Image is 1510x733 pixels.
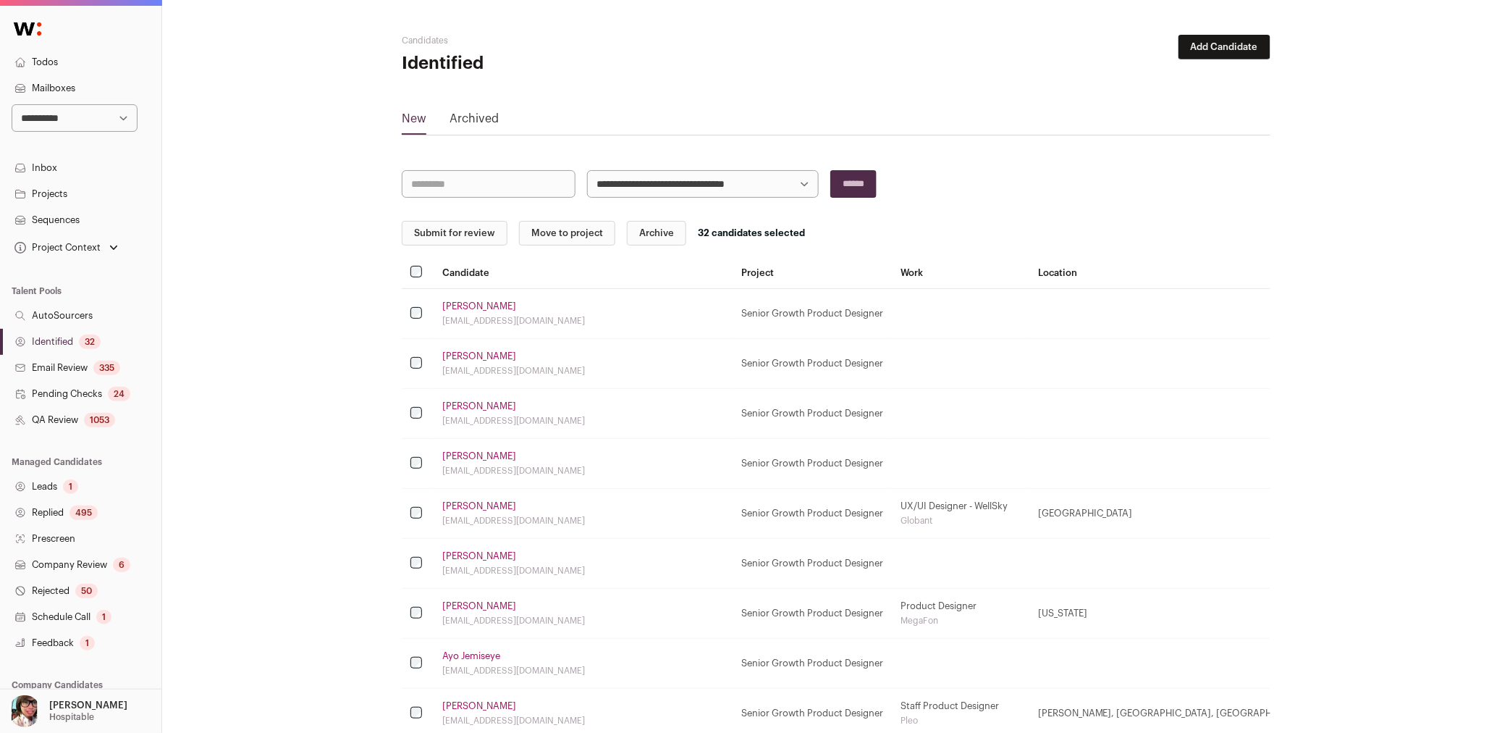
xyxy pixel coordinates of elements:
[442,365,724,377] div: [EMAIL_ADDRESS][DOMAIN_NAME]
[698,227,805,239] div: 32 candidates selected
[69,506,98,520] div: 495
[1029,489,1341,539] td: [GEOGRAPHIC_DATA]
[12,242,101,254] div: Project Context
[402,221,507,246] button: Submit for review
[442,600,516,612] a: [PERSON_NAME]
[733,289,892,339] td: Senior Growth Product Designer
[9,695,41,727] img: 14759586-medium_jpg
[1029,589,1341,639] td: [US_STATE]
[442,715,724,726] div: [EMAIL_ADDRESS][DOMAIN_NAME]
[402,35,691,46] h2: Candidates
[80,636,95,650] div: 1
[84,413,115,427] div: 1053
[442,315,724,327] div: [EMAIL_ADDRESS][DOMAIN_NAME]
[442,415,724,427] div: [EMAIL_ADDRESS][DOMAIN_NAME]
[108,387,130,401] div: 24
[733,439,892,489] td: Senior Growth Product Designer
[442,301,516,312] a: [PERSON_NAME]
[49,700,127,711] p: [PERSON_NAME]
[442,401,516,412] a: [PERSON_NAME]
[627,221,686,246] button: Archive
[442,615,724,627] div: [EMAIL_ADDRESS][DOMAIN_NAME]
[442,650,500,662] a: Ayo Jemiseye
[733,339,892,389] td: Senior Growth Product Designer
[6,14,49,43] img: Wellfound
[733,639,892,689] td: Senior Growth Product Designer
[900,715,1021,726] div: Pleo
[402,110,426,133] a: New
[442,500,516,512] a: [PERSON_NAME]
[733,589,892,639] td: Senior Growth Product Designer
[113,558,130,572] div: 6
[442,665,724,677] div: [EMAIL_ADDRESS][DOMAIN_NAME]
[402,52,691,75] h1: Identified
[733,539,892,589] td: Senior Growth Product Designer
[49,711,94,723] p: Hospitable
[442,700,516,712] a: [PERSON_NAME]
[1029,257,1341,288] th: Location
[63,479,78,494] div: 1
[442,515,724,527] div: [EMAIL_ADDRESS][DOMAIN_NAME]
[434,257,733,288] th: Candidate
[892,489,1029,539] td: UX/UI Designer - WellSky
[900,515,1021,527] div: Globant
[450,110,499,133] a: Archived
[442,550,516,562] a: [PERSON_NAME]
[75,584,98,598] div: 50
[442,451,516,462] a: [PERSON_NAME]
[6,695,130,727] button: Open dropdown
[442,351,516,362] a: [PERSON_NAME]
[892,589,1029,639] td: Product Designer
[892,257,1029,288] th: Work
[79,335,101,349] div: 32
[519,221,615,246] button: Move to project
[733,257,892,288] th: Project
[12,238,121,258] button: Open dropdown
[96,610,111,624] div: 1
[1178,35,1270,59] button: Add Candidate
[93,361,120,375] div: 335
[900,615,1021,627] div: MegaFon
[442,465,724,477] div: [EMAIL_ADDRESS][DOMAIN_NAME]
[442,565,724,577] div: [EMAIL_ADDRESS][DOMAIN_NAME]
[733,389,892,439] td: Senior Growth Product Designer
[733,489,892,539] td: Senior Growth Product Designer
